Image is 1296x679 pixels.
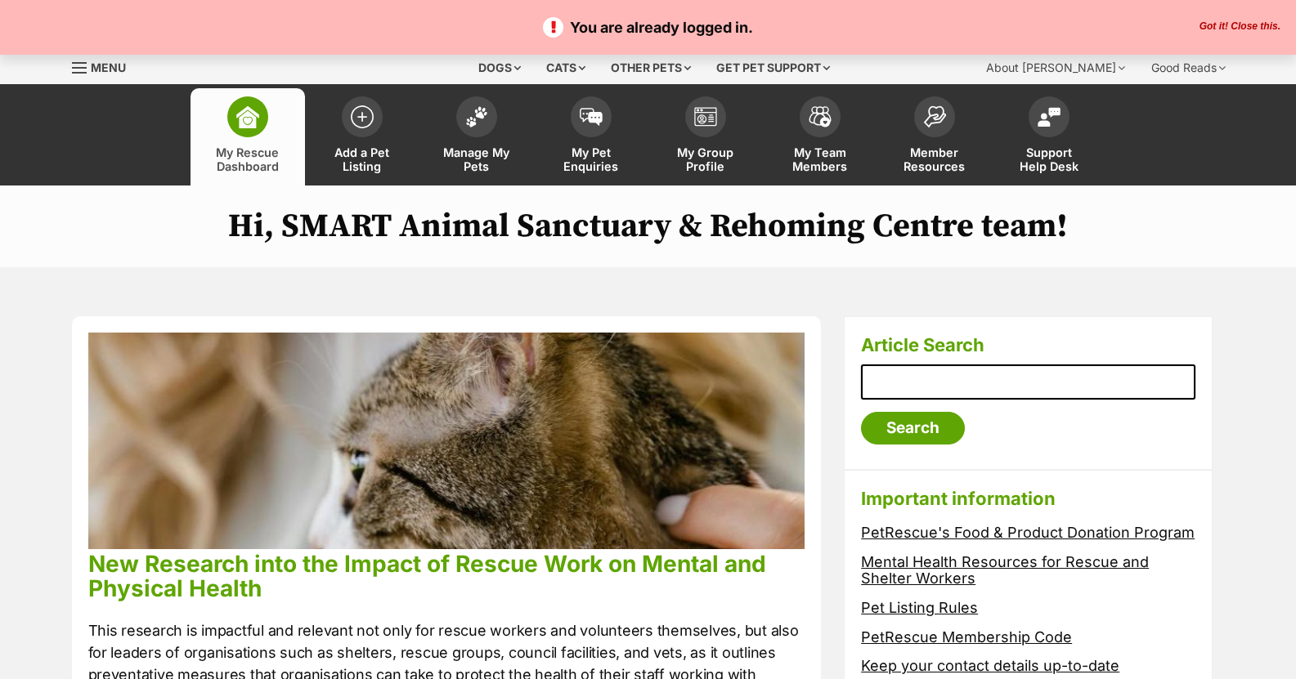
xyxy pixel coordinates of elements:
[809,106,832,127] img: team-members-icon-5396bd8760b3fe7c0b43da4ab00e1e3bb1a5d9ba89233759b79545d2d3fc5d0d.svg
[191,88,305,185] a: My Rescue Dashboard
[534,88,648,185] a: My Pet Enquiries
[694,107,717,127] img: group-profile-icon-3fa3cf56718a62981997c0bc7e787c4b2cf8bcc04b72c1350f741eb67cf2f40e.svg
[861,524,1195,541] a: PetRescue's Food & Product Donation Program
[861,599,978,616] a: Pet Listing Rules
[580,108,603,126] img: pet-enquiries-icon-7e3ad2cf08bfb03b45e93fb7055b45f3efa6380592205ae92323e6603595dc1f.svg
[351,105,374,128] img: add-pet-listing-icon-0afa8454b4691262ce3f59096e99ab1cd57d4a30225e0717b998d2c9b9846f56.svg
[599,51,702,84] div: Other pets
[91,60,126,74] span: Menu
[72,51,137,81] a: Menu
[669,145,742,173] span: My Group Profile
[88,550,766,602] a: New Research into the Impact of Rescue Work on Mental and Physical Health
[898,145,971,173] span: Member Resources
[236,105,259,128] img: dashboard-icon-eb2f2d2d3e046f16d808141f083e7271f6b2e854fb5c12c21221c1fb7104beca.svg
[861,487,1195,510] h3: Important information
[554,145,628,173] span: My Pet Enquiries
[467,51,532,84] div: Dogs
[861,628,1072,645] a: PetRescue Membership Code
[861,657,1119,674] a: Keep your contact details up-to-date
[783,145,857,173] span: My Team Members
[305,88,419,185] a: Add a Pet Listing
[923,105,946,127] img: member-resources-icon-8e73f808a243e03378d46382f2149f9095a855e16c252ad45f914b54edf8863c.svg
[88,333,805,549] img: phpu68lcuz3p4idnkqkn.jpg
[705,51,841,84] div: Get pet support
[1140,51,1237,84] div: Good Reads
[877,88,992,185] a: Member Resources
[465,106,488,127] img: manage-my-pets-icon-02211641906a0b7f246fdf0571729dbe1e7629f14944591b6c1af311fb30b64b.svg
[992,88,1106,185] a: Support Help Desk
[975,51,1137,84] div: About [PERSON_NAME]
[861,333,1195,356] h3: Article Search
[211,145,285,173] span: My Rescue Dashboard
[1038,107,1061,127] img: help-desk-icon-fdf02630f3aa405de69fd3d07c3f3aa587a6932b1a1747fa1d2bba05be0121f9.svg
[861,553,1149,587] a: Mental Health Resources for Rescue and Shelter Workers
[1012,145,1086,173] span: Support Help Desk
[535,51,597,84] div: Cats
[419,88,534,185] a: Manage My Pets
[325,145,399,173] span: Add a Pet Listing
[861,412,965,444] input: Search
[648,88,763,185] a: My Group Profile
[440,145,513,173] span: Manage My Pets
[763,88,877,185] a: My Team Members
